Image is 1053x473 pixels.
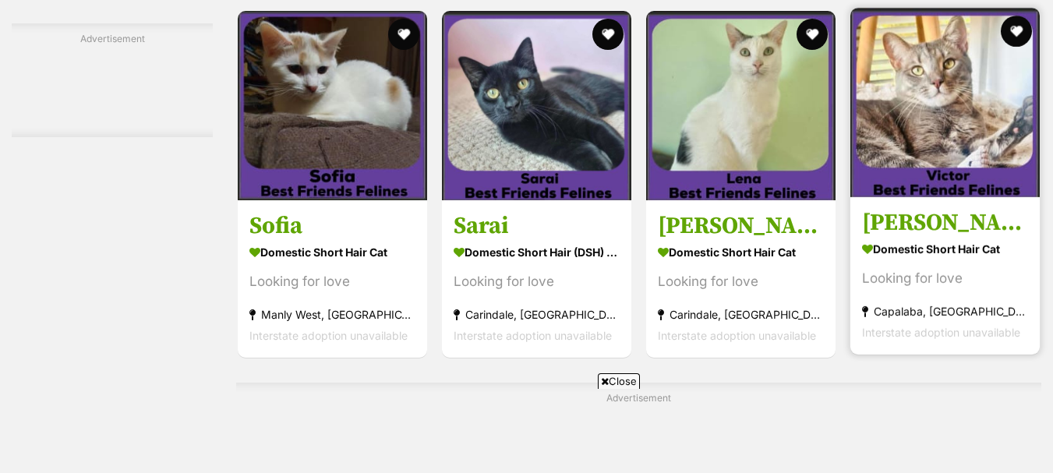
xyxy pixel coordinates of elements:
h3: [PERSON_NAME] [862,208,1028,238]
img: Victor - Domestic Short Hair Cat [850,8,1040,197]
a: [PERSON_NAME] Domestic Short Hair Cat Looking for love Carindale, [GEOGRAPHIC_DATA] Interstate ad... [646,199,836,358]
div: Looking for love [454,271,620,292]
a: [PERSON_NAME] Domestic Short Hair Cat Looking for love Capalaba, [GEOGRAPHIC_DATA] Interstate ado... [850,196,1040,355]
img: Sarai - Domestic Short Hair (DSH) Cat [442,11,631,200]
button: favourite [388,19,419,50]
button: favourite [592,19,624,50]
button: favourite [1001,16,1032,47]
h3: Sofia [249,211,415,241]
img: Lena - Domestic Short Hair Cat [646,11,836,200]
span: Interstate adoption unavailable [249,329,408,342]
button: favourite [797,19,828,50]
strong: Domestic Short Hair Cat [862,238,1028,260]
strong: Carindale, [GEOGRAPHIC_DATA] [454,304,620,325]
iframe: Advertisement [243,395,811,465]
strong: Domestic Short Hair Cat [249,241,415,263]
strong: Capalaba, [GEOGRAPHIC_DATA] [862,301,1028,322]
a: Sarai Domestic Short Hair (DSH) Cat Looking for love Carindale, [GEOGRAPHIC_DATA] Interstate adop... [442,199,631,358]
span: Interstate adoption unavailable [454,329,612,342]
span: Interstate adoption unavailable [658,329,816,342]
strong: Domestic Short Hair (DSH) Cat [454,241,620,263]
img: Sofia - Domestic Short Hair Cat [238,11,427,200]
strong: Manly West, [GEOGRAPHIC_DATA] [249,304,415,325]
strong: Carindale, [GEOGRAPHIC_DATA] [658,304,824,325]
strong: Domestic Short Hair Cat [658,241,824,263]
div: Looking for love [658,271,824,292]
h3: Sarai [454,211,620,241]
a: Sofia Domestic Short Hair Cat Looking for love Manly West, [GEOGRAPHIC_DATA] Interstate adoption ... [238,199,427,358]
h3: [PERSON_NAME] [658,211,824,241]
span: Interstate adoption unavailable [862,326,1020,339]
div: Advertisement [12,23,213,137]
div: Looking for love [249,271,415,292]
span: Close [598,373,640,389]
div: Looking for love [862,268,1028,289]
